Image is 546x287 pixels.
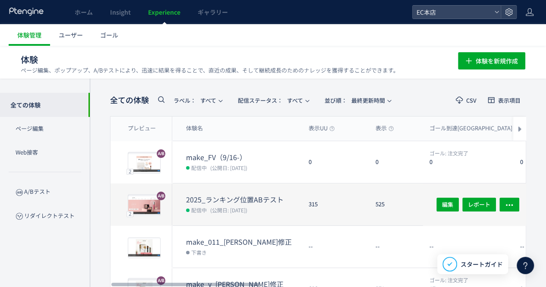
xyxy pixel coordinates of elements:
img: 8fab8e70bd696c434835c5cb5987ab681757674097434.jpeg [128,238,160,258]
span: ラベル： [174,96,196,104]
dt: make_FV（9/16-） [186,152,302,162]
span: 表示項目 [498,98,521,103]
span: ゴール [100,31,118,39]
div: 0 [369,141,423,183]
span: 体験名 [186,124,203,132]
span: 並び順： [325,96,347,104]
div: 0 [302,141,369,183]
span: Experience [148,8,180,16]
span: 表示 [376,124,394,132]
span: 配信中 [191,205,207,214]
span: EC本店 [414,6,491,19]
span: ユーザー [59,31,83,39]
div: 2 [126,211,133,217]
dt: 2025_ランキング位置ABテスト [186,195,302,205]
img: e60b16c7325680ac2c0069e161b0a8331757643157294.jpeg [128,196,160,215]
span: すべて [238,93,303,107]
span: Insight [110,8,131,16]
span: ゴール到達[GEOGRAPHIC_DATA] [429,124,519,132]
span: 編集 [442,197,453,211]
button: ラベル：すべて [168,93,227,107]
span: 体験を新規作成 [476,52,518,69]
h1: 体験 [21,54,439,66]
button: 体験を新規作成 [458,52,525,69]
div: -- [369,226,423,268]
div: 315 [302,183,369,225]
span: 表示UU [309,124,335,132]
span: スタートガイド [461,260,503,269]
div: 525 [369,183,423,225]
button: 編集 [436,197,459,211]
span: 全ての体験 [110,95,149,106]
span: ギャラリー [198,8,228,16]
span: 配信中 [191,163,207,172]
span: 下書き [191,248,207,256]
span: ホーム [75,8,93,16]
button: 配信ステータス​：すべて [232,93,314,107]
button: レポート [462,197,496,211]
span: 最終更新時間 [325,93,385,107]
div: -- [302,226,369,268]
span: (公開日: [DATE]) [210,164,247,171]
span: (公開日: [DATE]) [210,206,247,214]
div: 2 [126,168,133,174]
button: 表示項目 [482,93,526,107]
img: 1a179c1af24e127cd3c41384fd22c66b1757996361744.jpeg [128,153,160,173]
span: すべて [174,93,216,107]
span: プレビュー [128,124,156,132]
span: レポート [468,197,490,211]
span: 体験管理 [17,31,41,39]
p: ページ編集、ポップアップ、A/Bテストにより、迅速に結果を得ることで、直近の成果、そして継続成長のためのナレッジを獲得することができます。 [21,66,399,74]
button: CSV [450,93,482,107]
span: CSV [466,98,477,103]
dt: make_011_阿部さん修正 [186,237,302,247]
button: 並び順：最終更新時間 [319,93,396,107]
span: 配信ステータス​： [238,96,283,104]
